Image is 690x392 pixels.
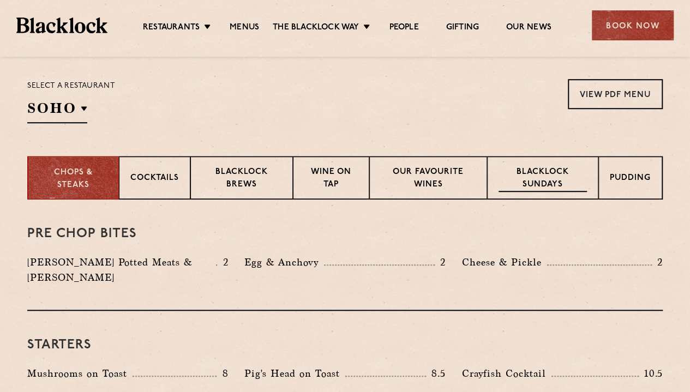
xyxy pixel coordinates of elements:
p: Cocktails [130,172,179,186]
p: Select a restaurant [27,79,115,93]
a: Restaurants [143,22,200,34]
p: Cheese & Pickle [462,255,547,270]
a: Menus [230,22,259,34]
h3: Pre Chop Bites [27,227,663,241]
p: Egg & Anchovy [244,255,324,270]
a: Our News [506,22,551,34]
p: Crayfish Cocktail [462,366,551,381]
h2: SOHO [27,99,87,123]
img: BL_Textured_Logo-footer-cropped.svg [16,17,107,33]
p: 10.5 [639,366,663,381]
a: People [389,22,418,34]
a: The Blacklock Way [273,22,359,34]
p: Pig's Head on Toast [244,366,345,381]
div: Book Now [592,10,674,40]
p: Blacklock Sundays [499,166,587,192]
p: 8.5 [426,366,446,381]
p: Pudding [610,172,651,186]
p: Our favourite wines [381,166,475,192]
p: Blacklock Brews [202,166,281,192]
p: 2 [652,255,663,269]
p: Wine on Tap [304,166,358,192]
p: Chops & Steaks [39,167,107,191]
p: 8 [217,366,228,381]
a: Gifting [446,22,479,34]
p: [PERSON_NAME] Potted Meats & [PERSON_NAME] [27,255,216,285]
h3: Starters [27,338,663,352]
p: 2 [217,255,228,269]
p: 2 [435,255,446,269]
p: Mushrooms on Toast [27,366,133,381]
a: View PDF Menu [568,79,663,109]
